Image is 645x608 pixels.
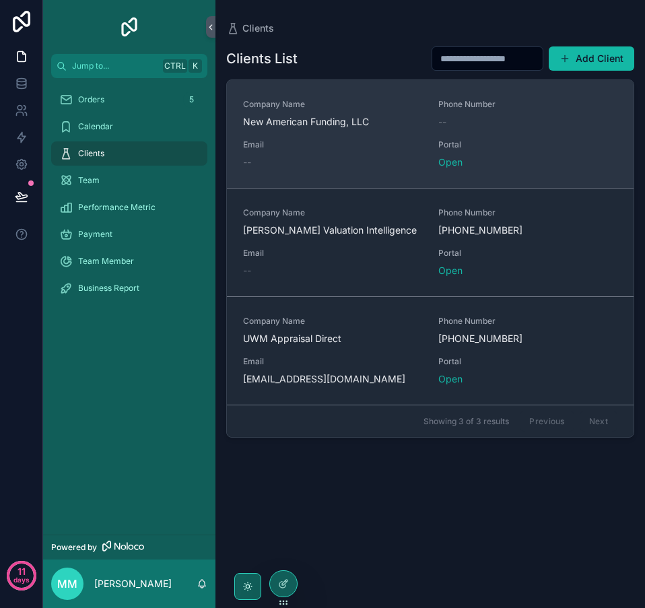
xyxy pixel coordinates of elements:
[51,542,97,553] span: Powered by
[243,115,422,129] span: New American Funding, LLC
[438,332,617,345] span: [PHONE_NUMBER]
[43,78,215,318] div: scrollable content
[190,61,201,71] span: K
[227,80,634,188] a: Company NameNew American Funding, LLCPhone Number--Email--PortalOpen
[163,59,187,73] span: Ctrl
[438,373,463,384] a: Open
[78,283,139,294] span: Business Report
[226,22,274,35] a: Clients
[227,296,634,405] a: Company NameUWM Appraisal DirectPhone Number[PHONE_NUMBER]Email[EMAIL_ADDRESS][DOMAIN_NAME]Portal...
[243,207,422,218] span: Company Name
[78,202,156,213] span: Performance Metric
[78,94,104,105] span: Orders
[51,195,207,219] a: Performance Metric
[78,175,100,186] span: Team
[226,49,298,68] h1: Clients List
[51,222,207,246] a: Payment
[78,148,104,159] span: Clients
[243,248,422,259] span: Email
[51,114,207,139] a: Calendar
[243,332,422,345] span: UWM Appraisal Direct
[18,565,26,578] p: 11
[51,88,207,112] a: Orders5
[94,577,172,590] p: [PERSON_NAME]
[243,99,422,110] span: Company Name
[43,535,215,560] a: Powered by
[242,22,274,35] span: Clients
[243,156,251,169] span: --
[438,139,617,150] span: Portal
[118,16,140,38] img: App logo
[423,416,509,427] span: Showing 3 of 3 results
[438,316,617,327] span: Phone Number
[243,316,422,327] span: Company Name
[72,61,158,71] span: Jump to...
[438,99,617,110] span: Phone Number
[51,141,207,166] a: Clients
[243,264,251,277] span: --
[243,372,422,386] span: [EMAIL_ADDRESS][DOMAIN_NAME]
[438,156,463,168] a: Open
[243,224,422,237] span: [PERSON_NAME] Valuation Intelligence
[549,46,634,71] button: Add Client
[438,224,617,237] span: [PHONE_NUMBER]
[78,256,134,267] span: Team Member
[78,121,113,132] span: Calendar
[51,276,207,300] a: Business Report
[51,249,207,273] a: Team Member
[51,54,207,78] button: Jump to...CtrlK
[243,356,422,367] span: Email
[438,207,617,218] span: Phone Number
[227,188,634,296] a: Company Name[PERSON_NAME] Valuation IntelligencePhone Number[PHONE_NUMBER]Email--PortalOpen
[438,115,446,129] span: --
[78,229,112,240] span: Payment
[57,576,77,592] span: MM
[13,570,30,589] p: days
[243,139,422,150] span: Email
[438,356,617,367] span: Portal
[438,248,617,259] span: Portal
[183,92,199,108] div: 5
[51,168,207,193] a: Team
[438,265,463,276] a: Open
